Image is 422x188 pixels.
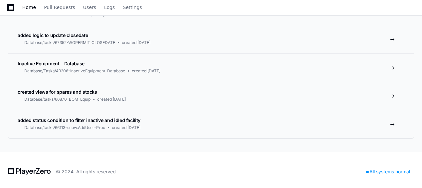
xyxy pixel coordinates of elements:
span: created [DATE] [132,68,160,74]
span: Pull Requests [44,5,75,9]
a: added logic to update closedateDatabase/tasks/67352-WOPERMIT_CLOSEDATEcreated [DATE] [8,25,414,53]
a: added status condition to filter inactive and idled facilityDatabase/tasks/66113-snow.AddUser-Pro... [8,110,414,138]
span: Database/tasks/67352-WOPERMIT_CLOSEDATE [24,40,115,45]
span: created views for spares and stocks [18,89,97,95]
span: Inactive Equipment - Database [18,61,85,66]
span: created [DATE] [97,97,126,102]
span: Users [83,5,96,9]
span: Settings [123,5,142,9]
span: added logic to update closedate [18,32,88,38]
span: Home [22,5,36,9]
span: Database/tasks/66113-snow.AddUser-Proc [24,125,105,130]
span: Database/tasks/66870-BOM-Equip [24,97,91,102]
span: Database/Tasks/49206-InactiveEquipment-Database [24,68,125,74]
div: © 2024. All rights reserved. [56,168,117,175]
span: created [DATE] [112,125,140,130]
a: Inactive Equipment - DatabaseDatabase/Tasks/49206-InactiveEquipment-Databasecreated [DATE] [8,53,414,82]
span: created [DATE] [122,40,150,45]
span: added status condition to filter inactive and idled facility [18,117,140,123]
span: Logs [104,5,115,9]
div: All systems normal [362,167,414,176]
a: created views for spares and stocksDatabase/tasks/66870-BOM-Equipcreated [DATE] [8,82,414,110]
